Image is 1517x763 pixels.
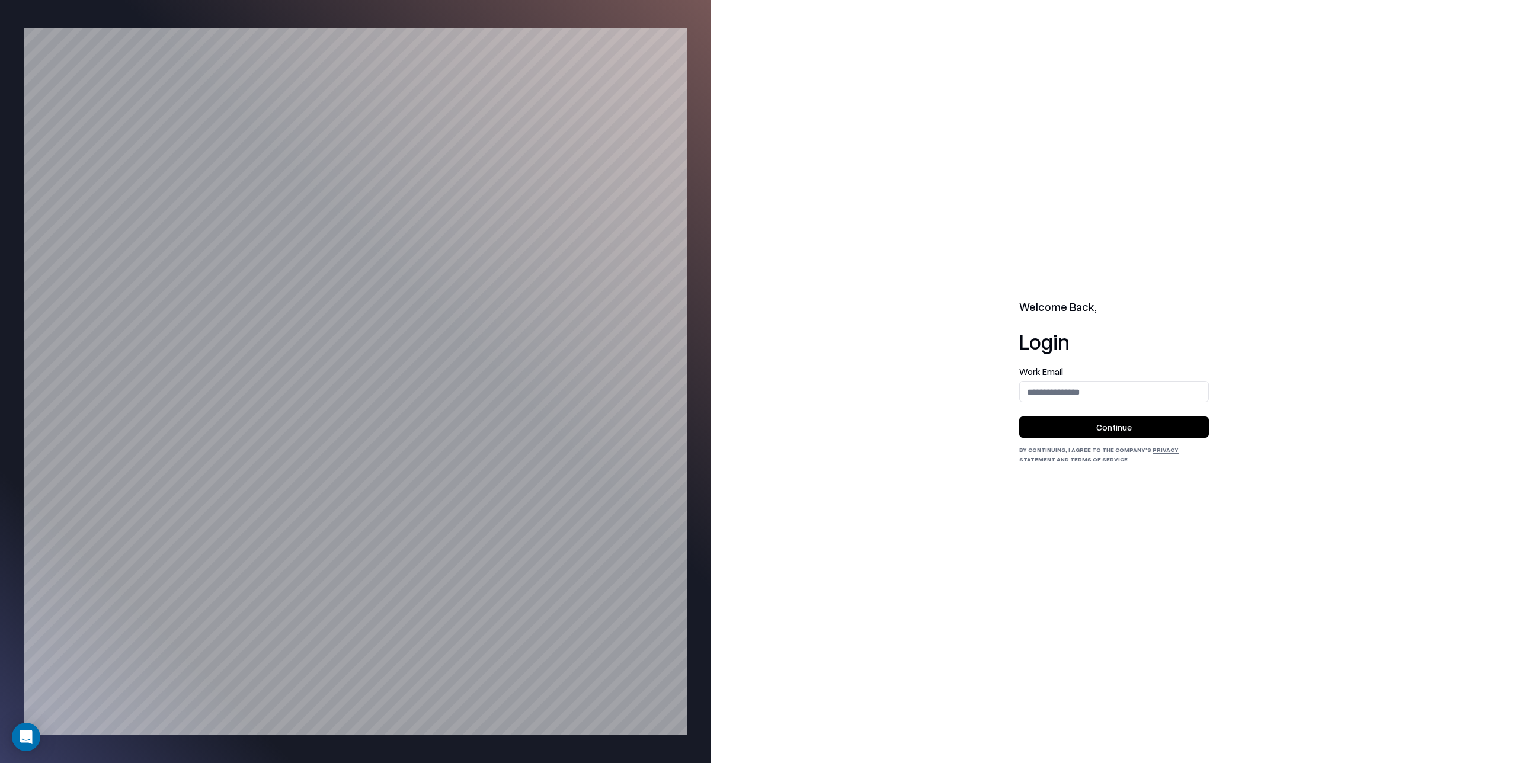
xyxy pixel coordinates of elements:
[1019,299,1209,316] h2: Welcome Back,
[1070,456,1128,463] a: Terms of Service
[1019,445,1209,464] div: By continuing, I agree to the Company's and
[1019,416,1209,438] button: Continue
[1019,329,1209,353] h1: Login
[1019,367,1209,376] label: Work Email
[12,723,40,751] div: Open Intercom Messenger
